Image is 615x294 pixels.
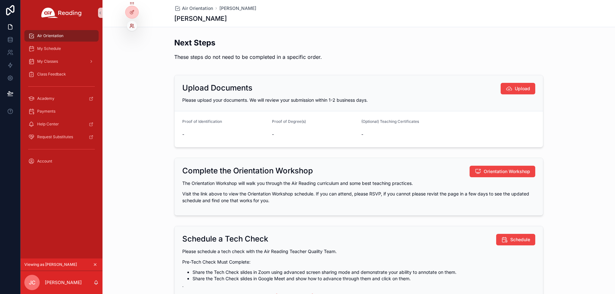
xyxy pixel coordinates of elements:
[510,236,530,243] span: Schedule
[501,83,535,94] button: Upload
[24,131,99,143] a: Request Substitutes
[174,5,213,12] a: Air Orientation
[24,30,99,42] a: Air Orientation
[37,46,61,51] span: My Schedule
[182,282,535,289] p: .
[182,5,213,12] span: Air Orientation
[37,109,55,114] span: Payments
[24,155,99,167] a: Account
[24,106,99,117] a: Payments
[24,68,99,80] a: Class Feedback
[41,8,82,18] img: App logo
[37,159,52,164] span: Account
[484,168,530,175] span: Orientation Workshop
[182,234,268,244] h2: Schedule a Tech Check
[361,131,535,138] span: -
[37,33,63,38] span: Air Orientation
[24,43,99,54] a: My Schedule
[182,166,313,176] h2: Complete the Orientation Workshop
[24,56,99,67] a: My Classes
[24,118,99,130] a: Help Center
[37,122,59,127] span: Help Center
[182,119,222,124] span: Proof of Identification
[182,83,252,93] h2: Upload Documents
[24,262,77,267] span: Viewing as [PERSON_NAME]
[182,97,368,103] span: Please upload your documents. We will review your submission within 1-2 business days.
[496,234,535,245] button: Schedule
[37,59,58,64] span: My Classes
[182,180,535,187] p: The Orientation Workshop will walk you through the Air Reading curriculum and some best teaching ...
[29,279,36,286] span: JC
[37,96,54,101] span: Academy
[272,131,357,138] span: -
[174,37,322,48] h2: Next Steps
[182,258,535,265] p: Pre-Tech Check Must Complete:
[470,166,535,177] button: Orientation Workshop
[174,14,227,23] h1: [PERSON_NAME]
[193,269,535,275] li: Share the Tech Check slides in Zoom using advanced screen sharing mode and demonstrate your abili...
[272,119,306,124] span: Proof of Degree(s)
[219,5,256,12] a: [PERSON_NAME]
[193,275,535,282] li: Share the Tech Check slides in Google Meet and show how to advance through them and click on them.
[361,119,419,124] span: (Optional) Teaching Certificates
[20,26,102,175] div: scrollable content
[182,190,535,204] p: Visit the link above to view the Orientation Workshop schedule. If you can attend, please RSVP, i...
[37,72,66,77] span: Class Feedback
[24,93,99,104] a: Academy
[45,279,82,286] p: [PERSON_NAME]
[37,134,73,139] span: Request Substitutes
[182,131,267,138] span: -
[182,248,535,255] p: Please schedule a tech check with the Air Reading Teacher Quality Team.
[515,85,530,92] span: Upload
[174,53,322,61] p: These steps do not need to be completed in a specific order.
